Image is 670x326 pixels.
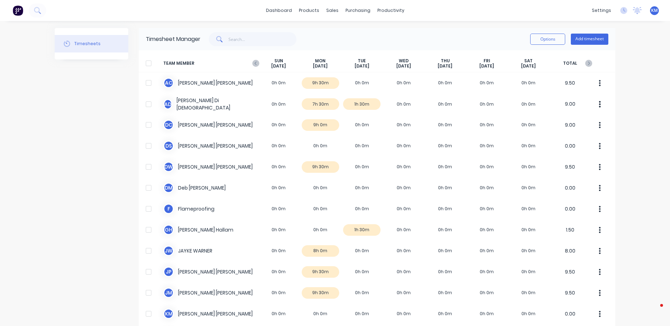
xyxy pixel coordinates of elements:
[55,35,128,52] button: Timesheets
[484,58,490,64] span: FRI
[315,58,326,64] span: MON
[521,63,536,69] span: [DATE]
[274,58,283,64] span: SUN
[355,63,369,69] span: [DATE]
[441,58,450,64] span: THU
[438,63,452,69] span: [DATE]
[228,32,297,46] input: Search...
[74,41,101,47] div: Timesheets
[646,302,663,319] iframe: Intercom live chat
[524,58,533,64] span: SAT
[651,7,658,14] span: KM
[399,58,409,64] span: WED
[530,34,565,45] button: Options
[323,5,342,16] div: sales
[479,63,494,69] span: [DATE]
[163,58,258,69] span: TEAM MEMBER
[271,63,286,69] span: [DATE]
[262,5,295,16] a: dashboard
[571,34,608,45] button: Add timesheet
[588,5,615,16] div: settings
[13,5,23,16] img: Factory
[342,5,374,16] div: purchasing
[146,35,200,43] div: Timesheet Manager
[295,5,323,16] div: products
[358,58,366,64] span: TUE
[374,5,408,16] div: productivity
[549,58,591,69] span: TOTAL
[396,63,411,69] span: [DATE]
[313,63,328,69] span: [DATE]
